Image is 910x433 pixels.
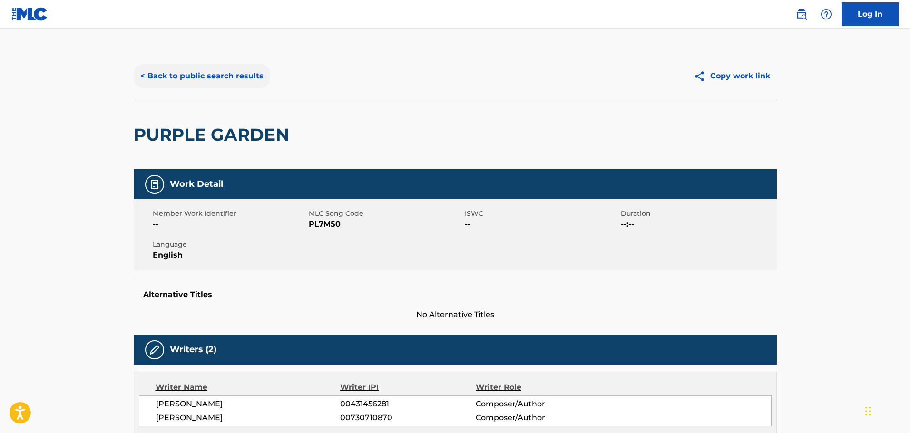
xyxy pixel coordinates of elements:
[134,309,777,320] span: No Alternative Titles
[153,209,306,219] span: Member Work Identifier
[476,412,599,423] span: Composer/Author
[156,382,341,393] div: Writer Name
[796,9,807,20] img: search
[865,397,871,425] div: Drag
[821,9,832,20] img: help
[476,398,599,410] span: Composer/Author
[309,219,462,230] span: PL7M50
[465,219,618,230] span: --
[465,209,618,219] span: ISWC
[134,64,270,88] button: < Back to public search results
[621,219,774,230] span: --:--
[156,398,341,410] span: [PERSON_NAME]
[817,5,836,24] div: Help
[792,5,811,24] a: Public Search
[149,344,160,356] img: Writers
[340,382,476,393] div: Writer IPI
[134,124,294,145] h2: PURPLE GARDEN
[862,387,910,433] iframe: Chat Widget
[340,412,475,423] span: 00730710870
[11,7,48,21] img: MLC Logo
[340,398,475,410] span: 00431456281
[153,240,306,250] span: Language
[143,290,767,299] h5: Alternative Titles
[156,412,341,423] span: [PERSON_NAME]
[476,382,599,393] div: Writer Role
[694,70,710,82] img: Copy work link
[687,64,777,88] button: Copy work link
[149,179,160,190] img: Work Detail
[621,209,774,219] span: Duration
[309,209,462,219] span: MLC Song Code
[153,250,306,261] span: English
[170,179,223,190] h5: Work Detail
[170,344,216,355] h5: Writers (2)
[842,2,899,26] a: Log In
[153,219,306,230] span: --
